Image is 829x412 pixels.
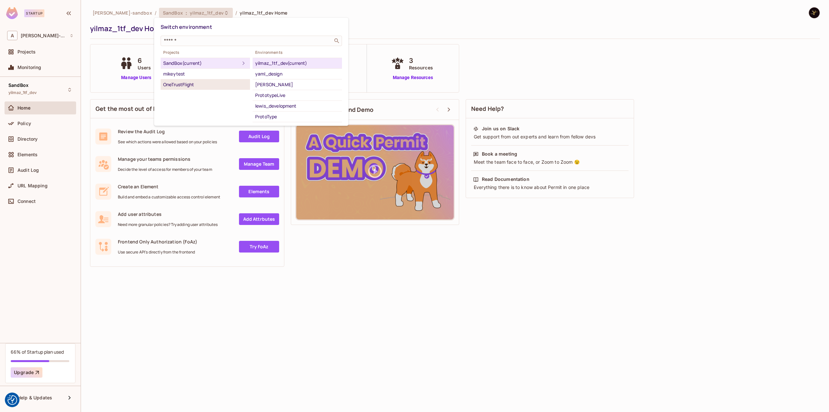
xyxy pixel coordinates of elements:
[255,70,339,78] div: yaml_design
[7,395,17,405] button: Consent Preferences
[161,50,250,55] span: Projects
[163,59,240,67] div: SandBox (current)
[255,81,339,88] div: [PERSON_NAME]
[163,70,247,78] div: mikeytest
[161,23,212,30] span: Switch environment
[7,395,17,405] img: Revisit consent button
[255,59,339,67] div: yilmaz_1tf_dev (current)
[255,102,339,110] div: lewis_development
[255,113,339,121] div: ProtoType
[163,81,247,88] div: OneTrustFlight
[253,50,342,55] span: Environments
[255,91,339,99] div: PrototypeLive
